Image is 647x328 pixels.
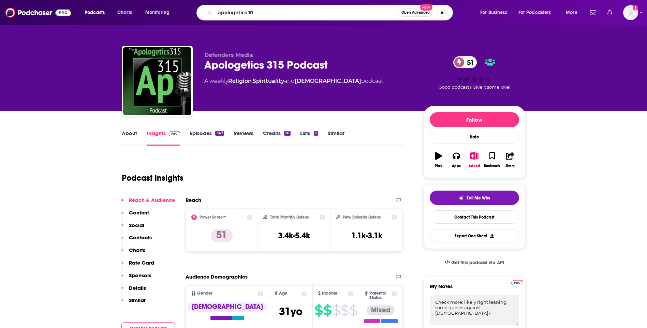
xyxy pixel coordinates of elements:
[465,148,483,172] button: Added
[215,7,398,18] input: Search podcasts, credits, & more...
[435,164,442,168] div: Play
[295,78,361,84] a: [DEMOGRAPHIC_DATA]
[85,8,105,17] span: Podcasts
[561,7,586,18] button: open menu
[453,56,477,68] a: 51
[147,130,180,146] a: InsightsPodchaser Pro
[514,7,561,18] button: open menu
[121,234,152,247] button: Contacts
[587,7,599,18] a: Show notifications dropdown
[430,130,519,144] div: Rate
[447,148,465,172] button: Apps
[122,130,137,146] a: About
[439,85,510,90] span: Good podcast? Give it some love!
[121,209,149,222] button: Content
[200,215,226,220] h2: Power Score™
[121,297,146,310] button: Similar
[480,8,507,17] span: For Business
[633,5,638,11] svg: Add a profile image
[121,222,144,235] button: Social
[122,173,183,183] h1: Podcast Insights
[367,305,395,315] div: Mixed
[129,197,175,203] p: Reach & Audience
[129,285,146,291] p: Details
[483,148,501,172] button: Bookmark
[129,234,152,241] p: Contacts
[398,9,433,17] button: Open AdvancedNew
[253,78,284,84] a: Spirituality
[430,191,519,205] button: tell me why sparkleTell Me Why
[430,229,519,242] button: Export One-Sheet
[263,130,291,146] a: Credits20
[278,230,310,241] h3: 3.4k-5.4k
[141,7,178,18] button: open menu
[279,291,288,296] span: Age
[204,52,253,58] span: Defenders Media
[314,131,318,136] div: 3
[215,131,224,136] div: 347
[5,6,71,19] img: Podchaser - Follow, Share and Rate Podcasts
[252,78,253,84] span: ,
[129,247,145,253] p: Charts
[332,305,340,316] span: $
[328,130,344,146] a: Similar
[121,197,175,209] button: Reach & Audience
[623,5,638,20] img: User Profile
[501,148,519,172] button: Share
[197,291,212,296] span: Gender
[458,195,464,201] img: tell me why sparkle
[351,230,382,241] h3: 1.1k-3.1k
[186,273,248,280] h2: Audience Demographics
[401,11,430,14] span: Open Advanced
[623,5,638,20] button: Show profile menu
[430,148,447,172] button: Play
[129,209,149,216] p: Content
[439,254,510,271] a: Get this podcast via API
[430,295,519,325] textarea: Check more: likely right leaning, some guests against [DEMOGRAPHIC_DATA]?
[343,215,381,220] h2: New Episode Listens
[204,77,383,85] div: A weekly podcast
[369,291,391,300] span: Parental Status
[322,291,338,296] span: Income
[460,56,477,68] span: 51
[129,272,151,279] p: Sponsors
[430,210,519,224] a: Contact This Podcast
[228,78,252,84] a: Religion
[121,272,151,285] button: Sponsors
[121,285,146,297] button: Details
[430,283,519,295] label: My Notes
[511,279,523,285] a: Pro website
[341,305,349,316] span: $
[234,130,253,146] a: Reviews
[188,302,267,312] div: [DEMOGRAPHIC_DATA]
[211,229,233,242] p: 51
[566,8,577,17] span: More
[518,8,551,17] span: For Podcasters
[123,47,191,115] a: Apologetics 315 Podcast
[145,8,170,17] span: Monitoring
[80,7,114,18] button: open menu
[270,215,309,220] h2: Total Monthly Listens
[279,305,303,318] span: 31 yo
[284,131,291,136] div: 20
[505,164,515,168] div: Share
[323,305,332,316] span: $
[423,52,526,94] div: 51Good podcast? Give it some love!
[349,305,357,316] span: $
[469,164,480,168] div: Added
[284,78,295,84] span: and
[129,259,154,266] p: Rate Card
[300,130,318,146] a: Lists3
[604,7,615,18] a: Show notifications dropdown
[451,260,504,266] span: Get this podcast via API
[452,164,461,168] div: Apps
[117,8,132,17] span: Charts
[623,5,638,20] span: Logged in as nwierenga
[475,7,516,18] button: open menu
[121,259,154,272] button: Rate Card
[203,5,459,20] div: Search podcasts, credits, & more...
[186,197,201,203] h2: Reach
[467,195,490,201] span: Tell Me Why
[420,4,432,11] span: New
[121,247,145,259] button: Charts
